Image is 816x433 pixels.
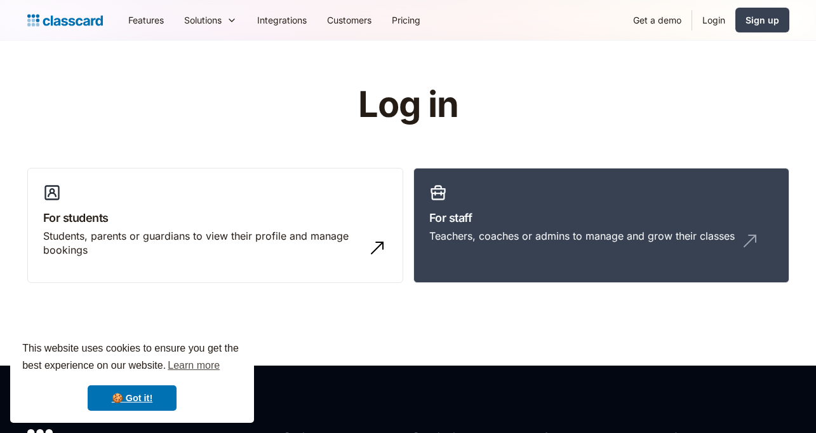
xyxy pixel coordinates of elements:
a: Logo [27,11,103,29]
a: Features [118,6,174,34]
span: This website uses cookies to ensure you get the best experience on our website. [22,341,242,375]
h3: For staff [429,209,773,226]
div: Teachers, coaches or admins to manage and grow their classes [429,229,735,243]
h1: Log in [206,85,610,125]
a: Sign up [735,8,789,32]
div: cookieconsent [10,329,254,423]
a: dismiss cookie message [88,385,177,411]
a: For studentsStudents, parents or guardians to view their profile and manage bookings [27,168,403,284]
div: Students, parents or guardians to view their profile and manage bookings [43,229,362,258]
h3: For students [43,209,387,226]
div: Solutions [184,13,222,27]
a: Integrations [247,6,317,34]
div: Solutions [174,6,247,34]
a: learn more about cookies [166,356,222,375]
a: Customers [317,6,382,34]
a: Get a demo [623,6,692,34]
a: Login [692,6,735,34]
a: For staffTeachers, coaches or admins to manage and grow their classes [413,168,789,284]
div: Sign up [746,13,779,27]
a: Pricing [382,6,431,34]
